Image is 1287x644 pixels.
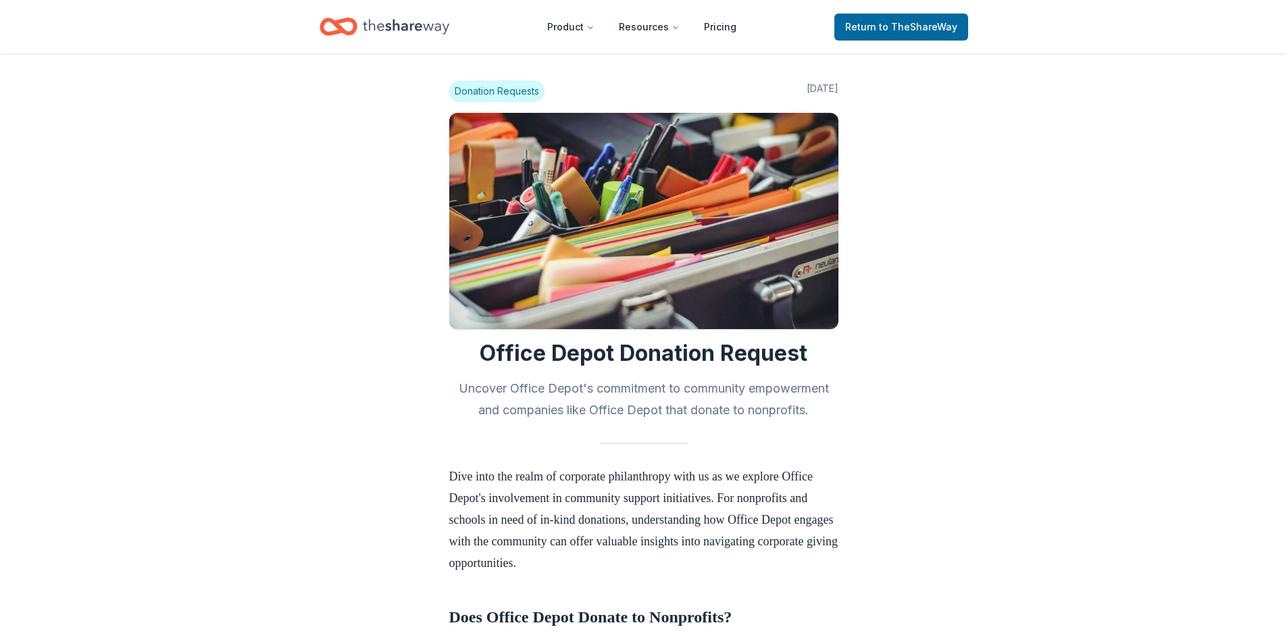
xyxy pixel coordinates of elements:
[536,11,747,43] nav: Main
[845,19,957,35] span: Return
[449,378,838,421] h2: Uncover Office Depot's commitment to community empowerment and companies like Office Depot that d...
[834,14,968,41] a: Returnto TheShareWay
[693,14,747,41] a: Pricing
[807,80,838,102] span: [DATE]
[536,14,605,41] button: Product
[608,14,690,41] button: Resources
[449,113,838,329] img: Image for Office Depot Donation Request
[320,11,449,43] a: Home
[449,340,838,367] h1: Office Depot Donation Request
[449,80,545,102] span: Donation Requests
[449,606,838,628] h2: Does Office Depot Donate to Nonprofits?
[449,466,838,574] p: Dive into the realm of corporate philanthropy with us as we explore Office Depot's involvement in...
[879,21,957,32] span: to TheShareWay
